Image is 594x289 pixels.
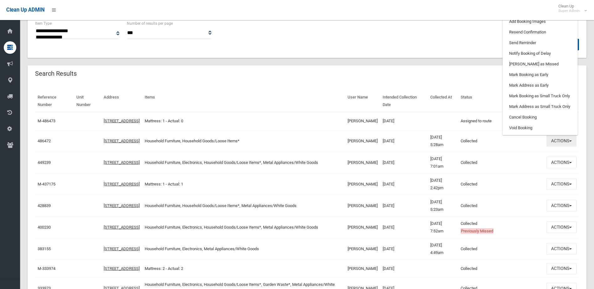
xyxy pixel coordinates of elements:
th: Reference Number [35,90,74,112]
td: Mattress: 1 - Actual: 0 [142,112,345,130]
a: M-437175 [38,182,55,186]
td: [DATE] [380,173,428,195]
td: [DATE] [380,112,428,130]
a: [PERSON_NAME] as Missed [503,59,577,69]
a: Cancel Booking [503,112,577,123]
button: Actions [546,200,576,211]
td: Collected [458,216,544,238]
a: [STREET_ADDRESS] [104,203,140,208]
td: [DATE] [380,260,428,278]
td: [DATE] [380,130,428,152]
th: Address [101,90,142,112]
td: [DATE] 7:01am [428,152,458,173]
span: Clean Up ADMIN [6,7,44,13]
button: Actions [546,135,576,147]
a: M-486473 [38,119,55,123]
a: Mark Address as Small Truck Only [503,101,577,112]
a: 400230 [38,225,51,230]
a: M-333974 [38,266,55,271]
th: Collected At [428,90,458,112]
a: [STREET_ADDRESS] [104,139,140,143]
td: Mattress: 1 - Actual: 1 [142,173,345,195]
th: Intended Collection Date [380,90,428,112]
header: Search Results [28,68,84,80]
td: Household Furniture, Electronics, Metal Appliances/White Goods [142,238,345,260]
td: [DATE] [380,195,428,216]
span: Clean Up [555,4,586,13]
td: Collected [458,238,544,260]
a: Add Booking Images [503,16,577,27]
td: Household Furniture, Electronics, Household Goods/Loose Items*, Metal Appliances/White Goods [142,216,345,238]
button: Actions [546,263,576,275]
td: Collected [458,260,544,278]
button: Actions [546,243,576,255]
a: Mark Address as Early [503,80,577,91]
td: [PERSON_NAME] [345,173,380,195]
span: Previously Missed [461,228,493,234]
button: Actions [546,221,576,233]
a: [STREET_ADDRESS] [104,182,140,186]
td: [DATE] 5:28am [428,130,458,152]
a: Resend Confirmation [503,27,577,38]
td: [PERSON_NAME] [345,238,380,260]
td: [PERSON_NAME] [345,195,380,216]
td: Collected [458,130,544,152]
a: Mark Booking as Small Truck Only [503,91,577,101]
td: [DATE] [380,238,428,260]
td: [PERSON_NAME] [345,112,380,130]
td: [PERSON_NAME] [345,216,380,238]
td: [DATE] 5:23am [428,195,458,216]
label: Number of results per page [127,20,173,27]
a: Mark Booking as Early [503,69,577,80]
a: [STREET_ADDRESS] [104,119,140,123]
td: [DATE] 4:49am [428,238,458,260]
a: Notify Booking of Delay [503,48,577,59]
td: [DATE] 7:52am [428,216,458,238]
th: User Name [345,90,380,112]
td: Assigned to route [458,112,544,130]
a: Void Booking [503,123,577,133]
a: 486472 [38,139,51,143]
td: Collected [458,152,544,173]
td: [DATE] [380,152,428,173]
td: [PERSON_NAME] [345,152,380,173]
td: [DATE] [380,216,428,238]
td: [PERSON_NAME] [345,260,380,278]
td: Mattress: 2 - Actual: 2 [142,260,345,278]
button: Actions [546,157,576,168]
th: Unit Number [74,90,101,112]
td: Household Furniture, Household Goods/Loose Items*, Metal Appliances/White Goods [142,195,345,216]
a: Send Reminder [503,38,577,48]
td: [DATE] 2:42pm [428,173,458,195]
a: 449239 [38,160,51,165]
th: Status [458,90,544,112]
td: Household Furniture, Electronics, Household Goods/Loose Items*, Metal Appliances/White Goods [142,152,345,173]
a: [STREET_ADDRESS] [104,266,140,271]
td: Collected [458,195,544,216]
a: [STREET_ADDRESS] [104,246,140,251]
a: 383155 [38,246,51,251]
a: [STREET_ADDRESS] [104,225,140,230]
label: Item Type [35,20,52,27]
a: 428839 [38,203,51,208]
button: Actions [546,178,576,190]
th: Items [142,90,345,112]
td: Household Furniture, Household Goods/Loose Items* [142,130,345,152]
td: Collected [458,173,544,195]
td: [PERSON_NAME] [345,130,380,152]
small: Super Admin [558,8,580,13]
a: [STREET_ADDRESS] [104,160,140,165]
